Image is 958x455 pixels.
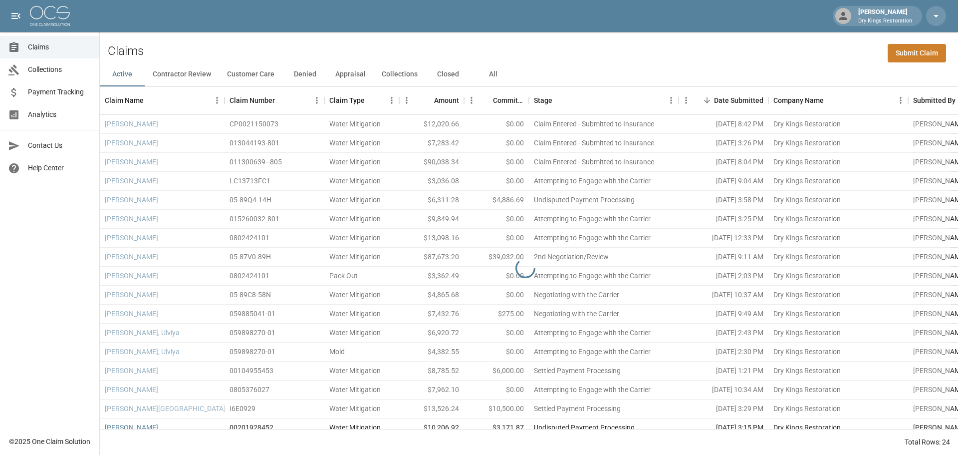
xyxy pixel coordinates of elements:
button: Menu [399,93,414,108]
button: Active [100,62,145,86]
button: Collections [374,62,426,86]
div: Stage [529,86,679,114]
div: Claim Name [105,86,144,114]
div: Claim Type [329,86,365,114]
span: Collections [28,64,91,75]
button: Sort [144,93,158,107]
button: Sort [365,93,379,107]
span: Analytics [28,109,91,120]
span: Help Center [28,163,91,173]
button: Menu [664,93,679,108]
button: Menu [679,93,694,108]
div: Undisputed Payment Processing [534,423,635,433]
button: Sort [275,93,289,107]
h2: Claims [108,44,144,58]
a: [PERSON_NAME] [105,423,158,433]
button: Menu [384,93,399,108]
a: Submit Claim [888,44,946,62]
img: ocs-logo-white-transparent.png [30,6,70,26]
button: Contractor Review [145,62,219,86]
div: Company Name [773,86,824,114]
div: dynamic tabs [100,62,958,86]
span: Contact Us [28,140,91,151]
button: Menu [309,93,324,108]
div: Date Submitted [679,86,768,114]
div: Claim Type [324,86,399,114]
div: Claim Name [100,86,225,114]
button: Sort [552,93,566,107]
div: Company Name [768,86,908,114]
div: $3,171.87 [464,419,529,438]
p: Dry Kings Restoration [858,17,912,25]
div: $10,206.92 [399,419,464,438]
div: Water Mitigation [329,423,381,433]
div: Committed Amount [464,86,529,114]
button: Closed [426,62,471,86]
button: Sort [479,93,493,107]
span: Claims [28,42,91,52]
div: [DATE] 3:15 PM [679,419,768,438]
button: Sort [420,93,434,107]
button: Customer Care [219,62,282,86]
div: Total Rows: 24 [905,437,950,447]
button: open drawer [6,6,26,26]
div: [PERSON_NAME] [854,7,916,25]
span: Payment Tracking [28,87,91,97]
button: Menu [210,93,225,108]
button: Sort [700,93,714,107]
div: Amount [399,86,464,114]
div: Dry Kings Restoration [773,423,841,433]
div: © 2025 One Claim Solution [9,437,90,447]
div: Date Submitted [714,86,763,114]
div: Stage [534,86,552,114]
button: All [471,62,515,86]
div: Submitted By [913,86,956,114]
div: Committed Amount [493,86,524,114]
button: Menu [464,93,479,108]
div: Amount [434,86,459,114]
button: Appraisal [327,62,374,86]
button: Denied [282,62,327,86]
div: 00201928452 [230,423,273,433]
button: Menu [893,93,908,108]
div: Claim Number [230,86,275,114]
button: Sort [824,93,838,107]
div: Claim Number [225,86,324,114]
